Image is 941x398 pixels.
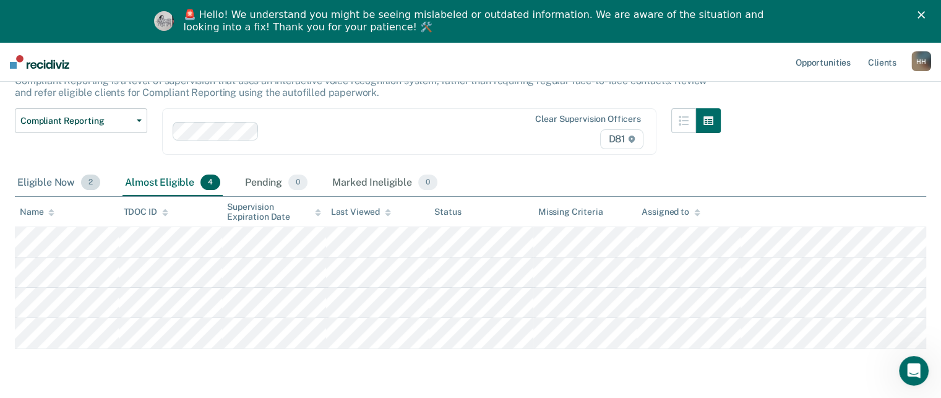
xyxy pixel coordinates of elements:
div: Pending0 [243,170,310,197]
div: TDOC ID [124,207,168,217]
div: Eligible Now2 [15,170,103,197]
a: Opportunities [793,42,853,82]
span: 0 [418,175,437,191]
iframe: Intercom live chat [899,356,929,386]
div: Supervision Expiration Date [227,202,321,223]
div: H H [911,51,931,71]
div: Status [434,207,461,217]
button: HH [911,51,931,71]
div: Almost Eligible4 [122,170,223,197]
button: Compliant Reporting [15,108,147,133]
span: D81 [600,129,643,149]
div: Missing Criteria [538,207,603,217]
img: Profile image for Kim [154,11,174,31]
img: Recidiviz [10,55,69,69]
div: Close [917,11,930,19]
a: Clients [866,42,899,82]
div: Marked Ineligible0 [330,170,440,197]
div: Name [20,207,54,217]
div: Last Viewed [331,207,391,217]
div: Assigned to [642,207,700,217]
span: 4 [200,175,220,191]
div: 🚨 Hello! We understand you might be seeing mislabeled or outdated information. We are aware of th... [184,9,768,33]
div: Clear supervision officers [535,114,640,124]
p: Compliant Reporting is a level of supervision that uses an interactive voice recognition system, ... [15,75,707,98]
span: 2 [81,175,100,191]
span: 0 [288,175,307,191]
span: Compliant Reporting [20,116,132,126]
